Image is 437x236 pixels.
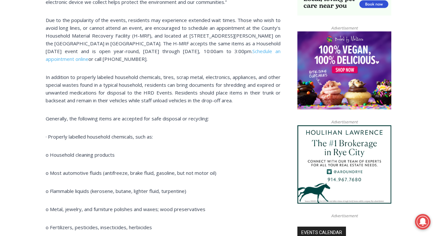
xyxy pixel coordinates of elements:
div: "the precise, almost orchestrated movements of cutting and assembling sushi and [PERSON_NAME] mak... [66,40,92,77]
span: Advertisement [325,213,364,219]
a: Open Tues. - Sun. [PHONE_NUMBER] [0,65,65,81]
p: In addition to properly labeled household chemicals, tires, scrap metal, electronics, appliances,... [46,73,281,104]
span: Open Tues. - Sun. [PHONE_NUMBER] [2,67,63,91]
div: "[PERSON_NAME] and I covered the [DATE] Parade, which was a really eye opening experience as I ha... [164,0,306,63]
p: Due to the popularity of the events, residents may experience extended wait times. Those who wish... [46,16,281,63]
p: o Most automotive fluids (antifreeze, brake fluid, gasoline, but not motor oil) [46,169,281,177]
img: Baked by Melissa [297,31,391,110]
a: Schedule an appointment online [46,48,281,62]
img: Houlihan Lawrence The #1 Brokerage in Rye City [297,125,391,204]
p: Generally, the following items are accepted for safe disposal or recycling: [46,115,281,122]
span: Advertisement [325,25,364,31]
p: o Flammable liquids (kerosene, butane, lighter fluid, turpentine) [46,187,281,195]
span: Intern @ [DOMAIN_NAME] [169,64,300,79]
p: o Fertilizers, pesticides, insecticides, herbicides [46,223,281,231]
p: o Metal, jewelry, and furniture polishes and waxes; wood preservatives [46,205,281,213]
span: Advertisement [325,119,364,125]
a: Intern @ [DOMAIN_NAME] [156,63,314,81]
p: o Household cleaning products [46,151,281,159]
p: · Properly labelled household chemicals, such as: [46,133,281,140]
